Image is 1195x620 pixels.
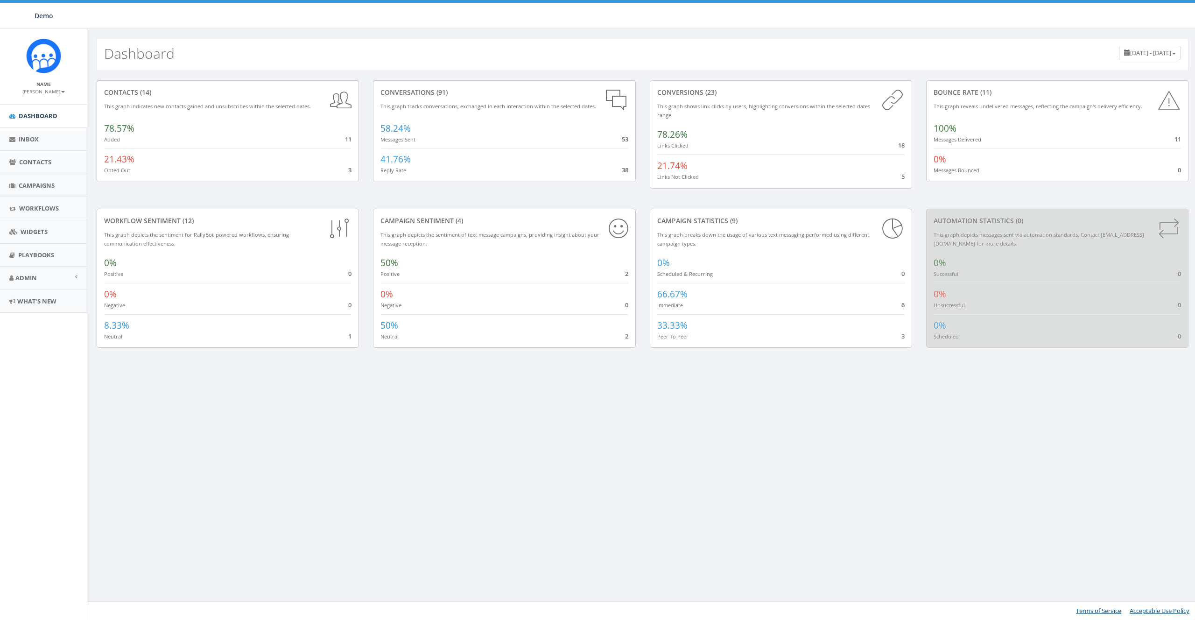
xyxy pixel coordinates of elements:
span: 0 [348,269,351,278]
span: 0% [934,153,946,165]
span: (4) [454,216,463,225]
div: conversations [380,88,628,97]
small: This graph tracks conversations, exchanged in each interaction within the selected dates. [380,103,596,110]
span: 100% [934,122,956,134]
small: This graph breaks down the usage of various text messaging performed using different campaign types. [657,231,869,247]
span: 5 [901,172,905,181]
span: 21.74% [657,160,688,172]
span: 18 [898,141,905,149]
span: 3 [901,332,905,340]
span: [DATE] - [DATE] [1130,49,1171,57]
span: (14) [138,88,151,97]
small: Messages Delivered [934,136,981,143]
small: Messages Sent [380,136,415,143]
span: Demo [35,11,53,20]
span: 3 [348,166,351,174]
span: 0 [1178,332,1181,340]
div: Bounce Rate [934,88,1181,97]
span: 41.76% [380,153,411,165]
span: 50% [380,257,398,269]
span: 0% [104,288,117,300]
span: (11) [978,88,991,97]
span: 0% [934,319,946,331]
small: Added [104,136,120,143]
span: 0 [1178,166,1181,174]
small: Opted Out [104,167,130,174]
span: 11 [1174,135,1181,143]
small: This graph reveals undelivered messages, reflecting the campaign's delivery efficiency. [934,103,1142,110]
small: Scheduled [934,333,959,340]
small: Neutral [380,333,399,340]
span: (0) [1014,216,1023,225]
div: conversions [657,88,905,97]
span: Admin [15,274,37,282]
div: Automation Statistics [934,216,1181,225]
small: Unsuccessful [934,302,965,309]
span: 50% [380,319,398,331]
span: 66.67% [657,288,688,300]
small: Negative [104,302,125,309]
span: 0% [657,257,670,269]
small: Scheduled & Recurring [657,270,713,277]
small: Reply Rate [380,167,406,174]
span: 0% [934,257,946,269]
small: Positive [104,270,123,277]
span: 78.26% [657,128,688,141]
a: Terms of Service [1076,606,1121,615]
span: 0% [934,288,946,300]
span: Contacts [19,158,51,166]
small: Negative [380,302,401,309]
span: 0 [348,301,351,309]
span: 58.24% [380,122,411,134]
span: Dashboard [19,112,57,120]
span: 33.33% [657,319,688,331]
small: Links Clicked [657,142,689,149]
small: Name [36,81,51,87]
span: 0 [901,269,905,278]
span: 6 [901,301,905,309]
small: Messages Bounced [934,167,979,174]
small: Positive [380,270,400,277]
span: 78.57% [104,122,134,134]
span: 8.33% [104,319,129,331]
img: Icon_1.png [26,38,61,73]
span: 0 [1178,301,1181,309]
span: Workflows [19,204,59,212]
span: Inbox [19,135,39,143]
small: This graph depicts the sentiment of text message campaigns, providing insight about your message ... [380,231,599,247]
small: Links Not Clicked [657,173,699,180]
span: 11 [345,135,351,143]
span: 53 [622,135,628,143]
span: (23) [703,88,717,97]
div: Campaign Sentiment [380,216,628,225]
small: This graph shows link clicks by users, highlighting conversions within the selected dates range. [657,103,870,119]
span: 0% [104,257,117,269]
span: Playbooks [18,251,54,259]
small: Peer To Peer [657,333,689,340]
span: 38 [622,166,628,174]
small: This graph depicts the sentiment for RallyBot-powered workflows, ensuring communication effective... [104,231,289,247]
span: What's New [17,297,56,305]
span: (12) [181,216,194,225]
div: contacts [104,88,351,97]
span: 2 [625,269,628,278]
span: Campaigns [19,181,55,190]
small: Immediate [657,302,683,309]
small: Neutral [104,333,122,340]
span: 21.43% [104,153,134,165]
span: 0% [380,288,393,300]
small: Successful [934,270,958,277]
div: Campaign Statistics [657,216,905,225]
span: 0 [1178,269,1181,278]
small: This graph indicates new contacts gained and unsubscribes within the selected dates. [104,103,311,110]
h2: Dashboard [104,46,175,61]
span: Widgets [21,227,48,236]
span: (9) [728,216,738,225]
span: 2 [625,332,628,340]
small: [PERSON_NAME] [22,88,65,95]
div: Workflow Sentiment [104,216,351,225]
a: Acceptable Use Policy [1130,606,1189,615]
a: [PERSON_NAME] [22,87,65,95]
span: 0 [625,301,628,309]
span: 1 [348,332,351,340]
